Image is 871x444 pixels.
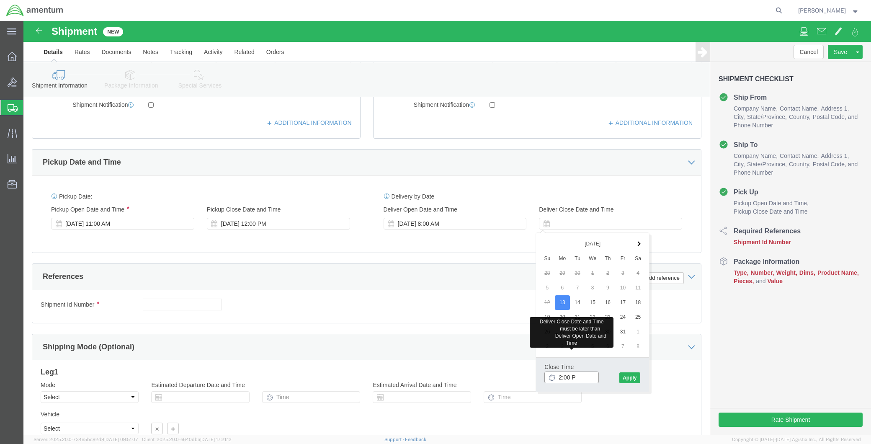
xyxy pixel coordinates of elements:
[200,437,232,442] span: [DATE] 17:21:12
[23,21,871,435] iframe: FS Legacy Container
[732,436,861,443] span: Copyright © [DATE]-[DATE] Agistix Inc., All Rights Reserved
[104,437,138,442] span: [DATE] 09:51:07
[33,437,138,442] span: Server: 2025.20.0-734e5bc92d9
[405,437,426,442] a: Feedback
[798,6,846,15] span: Rigoberto Magallan
[798,5,860,15] button: [PERSON_NAME]
[6,4,64,17] img: logo
[142,437,232,442] span: Client: 2025.20.0-e640dba
[384,437,405,442] a: Support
